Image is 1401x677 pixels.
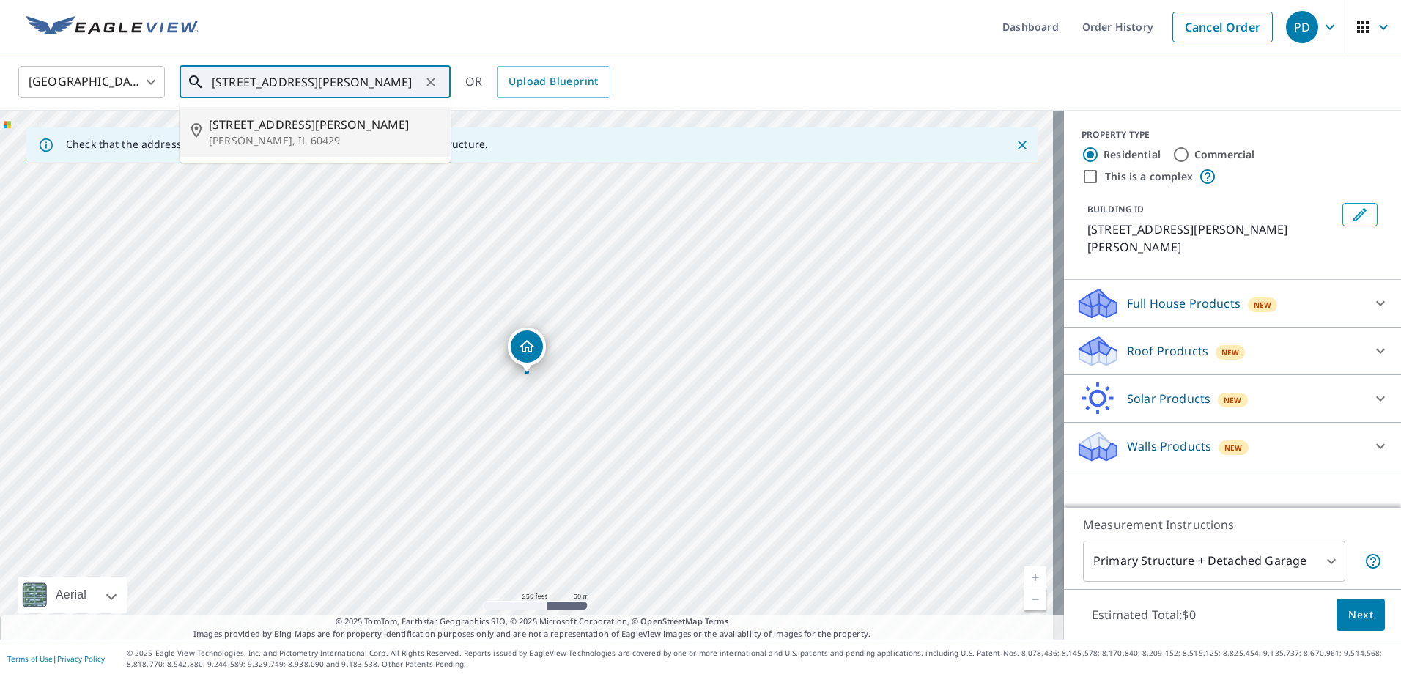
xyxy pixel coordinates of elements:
[26,16,199,38] img: EV Logo
[1127,390,1210,407] p: Solar Products
[66,138,488,151] p: Check that the address is accurate, then drag the marker over the correct structure.
[508,328,546,373] div: Dropped pin, building 1, Residential property, 3324 Laurel Ln Hazel Crest, IL 60429
[509,73,598,91] span: Upload Blueprint
[1024,588,1046,610] a: Current Level 17, Zoom Out
[1254,299,1272,311] span: New
[640,615,702,626] a: OpenStreetMap
[1127,342,1208,360] p: Roof Products
[1221,347,1240,358] span: New
[497,66,610,98] a: Upload Blueprint
[1194,147,1255,162] label: Commercial
[209,116,439,133] span: [STREET_ADDRESS][PERSON_NAME]
[1083,516,1382,533] p: Measurement Instructions
[57,654,105,664] a: Privacy Policy
[7,654,53,664] a: Terms of Use
[1104,147,1161,162] label: Residential
[1364,552,1382,570] span: Your report will include the primary structure and a detached garage if one exists.
[1224,394,1242,406] span: New
[1105,169,1193,184] label: This is a complex
[1224,442,1243,454] span: New
[1076,333,1389,369] div: Roof ProductsNew
[1286,11,1318,43] div: PD
[1083,541,1345,582] div: Primary Structure + Detached Garage
[1127,437,1211,455] p: Walls Products
[1172,12,1273,42] a: Cancel Order
[1087,221,1337,256] p: [STREET_ADDRESS][PERSON_NAME][PERSON_NAME]
[1076,286,1389,321] div: Full House ProductsNew
[1348,606,1373,624] span: Next
[127,648,1394,670] p: © 2025 Eagle View Technologies, Inc. and Pictometry International Corp. All Rights Reserved. Repo...
[7,654,105,663] p: |
[421,72,441,92] button: Clear
[1337,599,1385,632] button: Next
[1013,136,1032,155] button: Close
[336,615,729,628] span: © 2025 TomTom, Earthstar Geographics SIO, © 2025 Microsoft Corporation, ©
[1342,203,1378,226] button: Edit building 1
[1076,429,1389,464] div: Walls ProductsNew
[212,62,421,103] input: Search by address or latitude-longitude
[1082,128,1383,141] div: PROPERTY TYPE
[18,62,165,103] div: [GEOGRAPHIC_DATA]
[1087,203,1144,215] p: BUILDING ID
[705,615,729,626] a: Terms
[18,577,127,613] div: Aerial
[1127,295,1241,312] p: Full House Products
[209,133,439,148] p: [PERSON_NAME], IL 60429
[1076,381,1389,416] div: Solar ProductsNew
[465,66,610,98] div: OR
[1024,566,1046,588] a: Current Level 17, Zoom In
[51,577,91,613] div: Aerial
[1080,599,1208,631] p: Estimated Total: $0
